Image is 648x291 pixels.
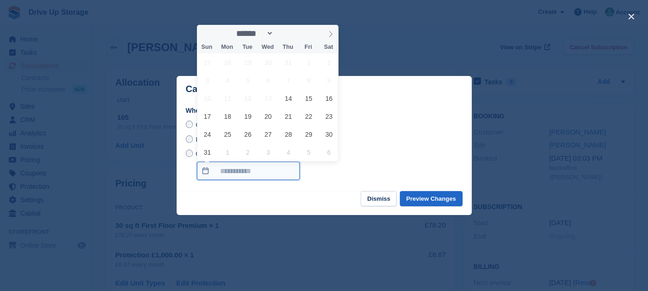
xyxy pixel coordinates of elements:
span: Cancel at end of term - [DATE] [196,121,283,128]
span: August 10, 2025 [198,89,216,107]
span: July 28, 2025 [219,53,237,71]
input: On a custom date [197,162,300,180]
select: Month [233,29,273,38]
span: August 13, 2025 [259,89,277,107]
span: August 25, 2025 [219,125,237,143]
span: August 9, 2025 [320,71,338,89]
span: August 18, 2025 [219,107,237,125]
button: Preview Changes [400,191,463,206]
span: Mon [217,44,238,50]
span: August 19, 2025 [239,107,257,125]
span: Fri [298,44,318,50]
span: August 31, 2025 [198,143,216,161]
span: August 22, 2025 [300,107,318,125]
span: September 5, 2025 [300,143,318,161]
span: July 30, 2025 [259,53,277,71]
p: Cancel Subscription [186,84,275,94]
span: August 7, 2025 [279,71,297,89]
span: August 1, 2025 [300,53,318,71]
span: August 3, 2025 [198,71,216,89]
span: September 3, 2025 [259,143,277,161]
span: August 29, 2025 [300,125,318,143]
span: August 11, 2025 [219,89,237,107]
span: August 2, 2025 [320,53,338,71]
span: Immediately [196,136,230,143]
span: September 4, 2025 [279,143,297,161]
span: August 15, 2025 [300,89,318,107]
span: August 14, 2025 [279,89,297,107]
span: Sat [318,44,339,50]
span: August 17, 2025 [198,107,216,125]
span: August 20, 2025 [259,107,277,125]
span: September 6, 2025 [320,143,338,161]
button: Dismiss [361,191,397,206]
button: close [624,9,639,24]
span: July 29, 2025 [239,53,257,71]
span: August 30, 2025 [320,125,338,143]
span: August 16, 2025 [320,89,338,107]
span: Thu [278,44,298,50]
span: Wed [258,44,278,50]
span: August 6, 2025 [259,71,277,89]
span: August 5, 2025 [239,71,257,89]
span: August 23, 2025 [320,107,338,125]
input: Cancel at end of term - [DATE] [186,121,193,128]
span: July 27, 2025 [198,53,216,71]
span: August 26, 2025 [239,125,257,143]
label: When do you want to cancel the subscription? [186,106,463,116]
span: Sun [197,44,217,50]
input: Year [273,29,303,38]
input: On a custom date [186,150,193,157]
span: August 27, 2025 [259,125,277,143]
span: August 21, 2025 [279,107,297,125]
span: August 8, 2025 [300,71,318,89]
span: September 1, 2025 [219,143,237,161]
span: August 4, 2025 [219,71,237,89]
span: On a custom date [196,150,247,157]
span: August 12, 2025 [239,89,257,107]
span: September 2, 2025 [239,143,257,161]
span: July 31, 2025 [279,53,297,71]
span: August 28, 2025 [279,125,297,143]
input: Immediately [186,135,193,143]
span: August 24, 2025 [198,125,216,143]
span: Tue [238,44,258,50]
